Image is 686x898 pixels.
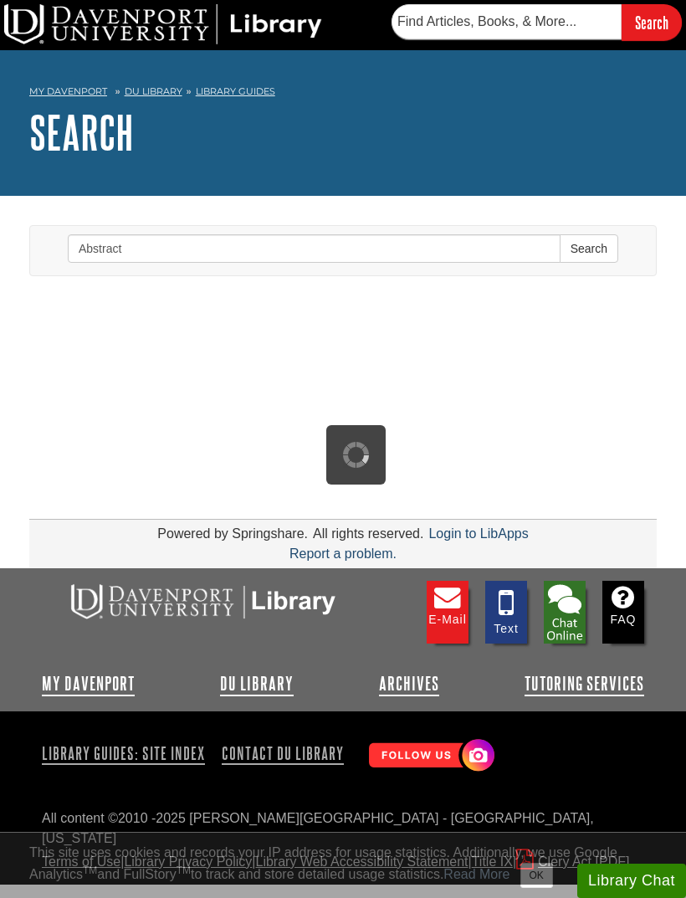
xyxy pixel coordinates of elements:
li: Chat with Library [544,581,586,644]
sup: TM [177,865,191,876]
a: DU Library [125,85,182,97]
a: Tutoring Services [525,674,644,694]
img: Follow Us! Instagram [361,732,499,780]
a: Text [485,581,527,644]
input: Search this Group [68,234,561,263]
a: Report a problem. [289,546,397,561]
a: Library Guides [196,85,275,97]
form: Searches DU Library's articles, books, and more [392,4,682,40]
a: Library Guides: Site Index [42,739,212,767]
button: Search [560,234,618,263]
a: My Davenport [29,85,107,99]
a: Login to LibApps [428,526,528,541]
a: Read More [443,867,509,881]
input: Find Articles, Books, & More... [392,4,622,39]
img: DU Libraries [42,581,360,621]
a: Contact DU Library [215,739,351,767]
img: Working... [343,442,369,468]
button: Close [520,863,553,888]
h1: Search [29,107,657,157]
a: DU Library [220,674,294,694]
img: Library Chat [544,581,586,644]
sup: TM [83,865,97,876]
div: This site uses cookies and records your IP address for usage statistics. Additionally, we use Goo... [29,843,657,888]
div: All content ©2010 - 2025 [PERSON_NAME][GEOGRAPHIC_DATA] - [GEOGRAPHIC_DATA], [US_STATE] | | | | [42,808,644,872]
button: Library Chat [577,864,686,898]
a: My Davenport [42,674,135,694]
div: All rights reserved. [310,526,427,541]
nav: breadcrumb [29,80,657,107]
input: Search [622,4,682,40]
a: Archives [379,674,439,694]
img: DU Library [4,4,322,44]
div: Powered by Springshare. [155,526,310,541]
a: FAQ [602,581,644,644]
a: E-mail [427,581,468,644]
